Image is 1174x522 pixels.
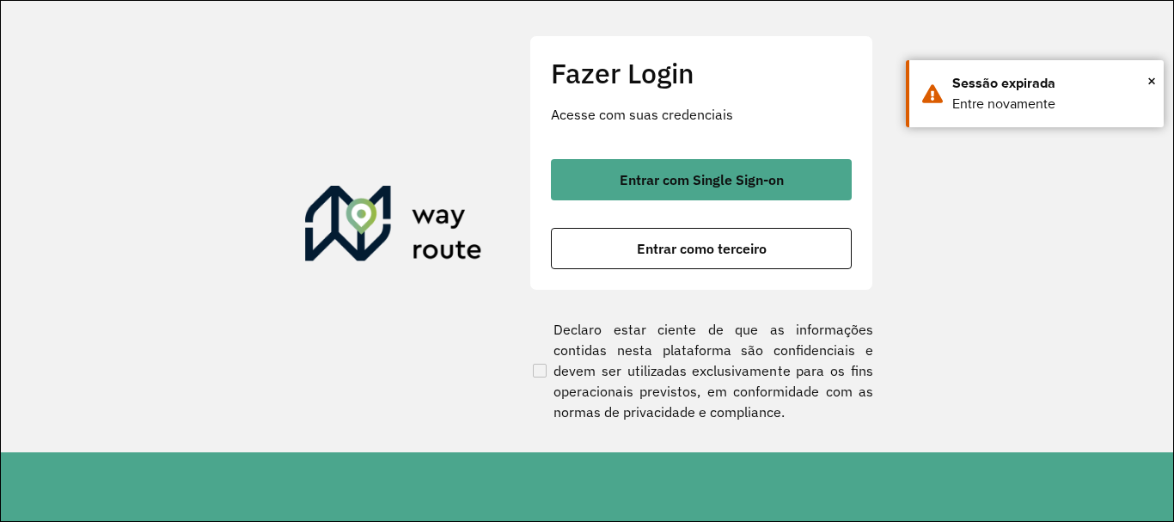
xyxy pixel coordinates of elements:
div: Sessão expirada [952,73,1151,94]
div: Entre novamente [952,94,1151,114]
img: Roteirizador AmbevTech [305,186,482,268]
button: Close [1147,68,1156,94]
span: Entrar com Single Sign-on [620,173,784,187]
button: button [551,228,852,269]
h2: Fazer Login [551,57,852,89]
span: Entrar como terceiro [637,242,767,255]
button: button [551,159,852,200]
label: Declaro estar ciente de que as informações contidas nesta plataforma são confidenciais e devem se... [529,319,873,422]
span: × [1147,68,1156,94]
p: Acesse com suas credenciais [551,104,852,125]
